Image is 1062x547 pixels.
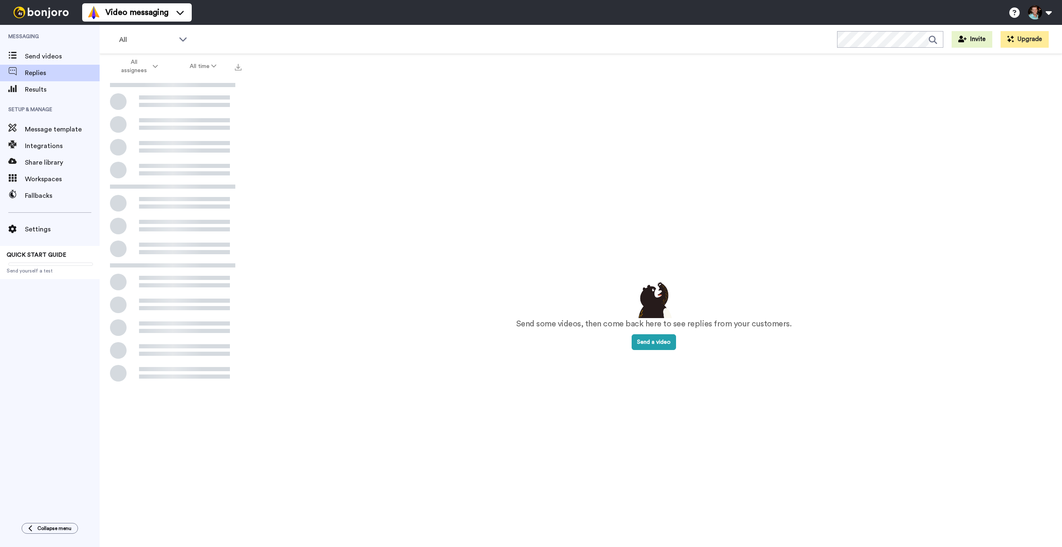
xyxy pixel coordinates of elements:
a: Send a video [632,339,676,345]
button: Upgrade [1001,31,1049,48]
button: All time [174,59,233,74]
span: Send videos [25,51,100,61]
button: Export all results that match these filters now. [232,60,244,73]
span: All [119,35,175,45]
button: Invite [952,31,992,48]
span: QUICK START GUIDE [7,252,66,258]
img: vm-color.svg [87,6,100,19]
span: Settings [25,224,100,234]
span: Collapse menu [37,525,71,532]
span: Workspaces [25,174,100,184]
span: Share library [25,158,100,168]
span: Message template [25,124,100,134]
span: Send yourself a test [7,267,93,274]
span: Video messaging [105,7,168,18]
button: Send a video [632,334,676,350]
span: Replies [25,68,100,78]
span: Results [25,85,100,95]
img: results-emptystates.png [633,280,675,318]
span: Integrations [25,141,100,151]
img: export.svg [235,64,242,71]
span: Fallbacks [25,191,100,201]
p: Send some videos, then come back here to see replies from your customers. [516,318,792,330]
span: All assignees [117,58,151,75]
button: All assignees [101,55,174,78]
img: bj-logo-header-white.svg [10,7,72,18]
button: Collapse menu [22,523,78,534]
